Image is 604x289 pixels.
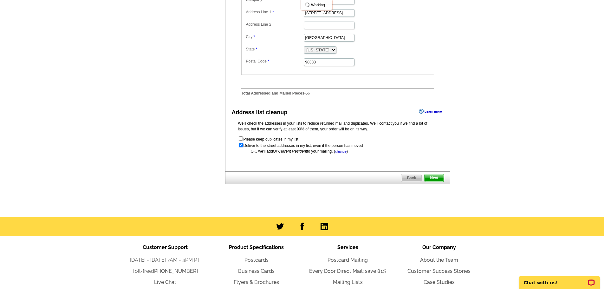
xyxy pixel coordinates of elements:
[246,22,303,27] label: Address Line 2
[401,174,421,182] span: Back
[246,58,303,64] label: Postal Code
[154,279,176,285] a: Live Chat
[333,279,363,285] a: Mailing Lists
[305,2,310,7] img: loading...
[407,268,471,274] a: Customer Success Stories
[232,108,288,117] div: Address list cleanup
[306,91,310,95] span: 56
[515,269,604,289] iframe: LiveChat chat widget
[419,109,442,114] a: Learn more
[120,256,211,264] li: [DATE] - [DATE] 7AM - 4PM PT
[337,244,358,250] span: Services
[234,279,279,285] a: Flyers & Brochures
[420,257,458,263] a: About the Team
[335,149,347,153] a: change
[241,91,304,95] strong: Total Addressed and Mailed Pieces
[328,257,368,263] a: Postcard Mailing
[238,148,437,154] div: OK, we'll add to your mailing. ( )
[309,268,386,274] a: Every Door Direct Mail: save 81%
[244,257,269,263] a: Postcards
[153,268,198,274] a: [PHONE_NUMBER]
[238,121,437,132] p: We’ll check the addresses in your lists to reduce returned mail and duplicates. We’ll contact you...
[273,149,307,154] span: Or Current Resident
[425,174,444,182] span: Next
[246,34,303,40] label: City
[238,268,275,274] a: Business Cards
[422,244,456,250] span: Our Company
[246,46,303,52] label: State
[246,9,303,15] label: Address Line 1
[120,267,211,275] li: Toll-free:
[401,174,422,182] a: Back
[424,279,455,285] a: Case Studies
[238,136,437,148] form: Please keep duplicates in my list Deliver to the street addresses in my list, even if the person ...
[143,244,188,250] span: Customer Support
[229,244,284,250] span: Product Specifications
